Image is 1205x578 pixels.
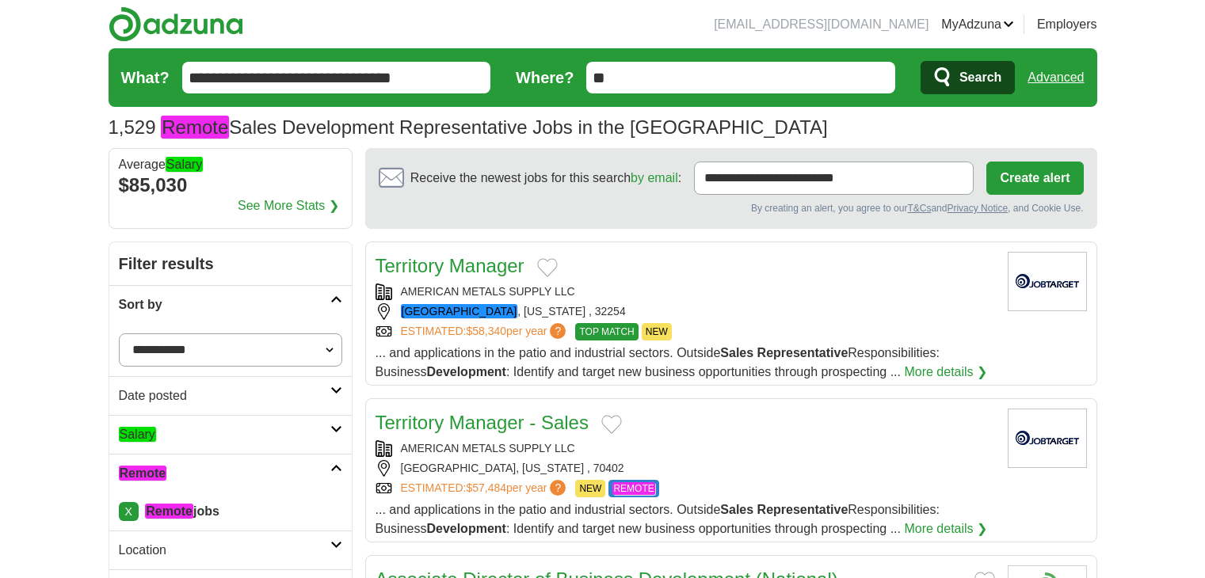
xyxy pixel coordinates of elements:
[109,530,352,569] a: Location
[119,171,342,200] div: $85,030
[720,346,753,359] strong: Sales
[575,480,605,497] span: NEW
[612,482,654,495] em: REMOTE
[516,66,574,89] label: Where?
[161,116,229,139] em: Remote
[376,460,995,477] div: [GEOGRAPHIC_DATA], [US_STATE] , 70402
[109,116,828,138] h1: Sales Development Representative Jobs in the [GEOGRAPHIC_DATA]
[376,346,940,378] span: ... and applications in the patio and industrial sectors. Outside Responsibilities: Business : Id...
[714,15,929,34] li: [EMAIL_ADDRESS][DOMAIN_NAME]
[1037,15,1097,34] a: Employers
[426,522,505,535] strong: Development
[466,481,506,494] span: $57,484
[410,169,681,188] span: Receive the newest jobs for this search :
[642,323,672,340] span: NEW
[720,503,753,516] strong: Sales
[757,503,848,516] strong: Representative
[119,295,330,314] h2: Sort by
[121,66,170,89] label: What?
[119,158,342,171] div: Average
[109,242,352,285] h2: Filter results
[426,365,505,378] strong: Development
[1028,62,1084,93] a: Advanced
[401,304,518,318] em: [GEOGRAPHIC_DATA]
[550,480,566,496] span: ?
[1008,409,1087,468] img: Company logo
[550,323,566,339] span: ?
[238,196,339,215] a: See More Stats ❯
[921,61,1015,94] button: Search
[376,303,995,320] div: , [US_STATE] , 32254
[119,427,156,442] em: Salary
[166,157,203,172] em: Salary
[947,203,1008,214] a: Privacy Notice
[109,454,352,492] a: Remote
[109,285,352,324] a: Sort by
[904,519,987,538] a: More details ❯
[109,6,243,42] img: Adzuna logo
[401,323,570,340] a: ESTIMATED:$58,340per year?
[145,504,219,519] strong: jobs
[109,415,352,454] a: Salary
[986,162,1083,195] button: Create alert
[401,480,570,497] a: ESTIMATED:$57,484per year?
[376,503,940,535] span: ... and applications in the patio and industrial sectors. Outside Responsibilities: Business : Id...
[1008,252,1087,311] img: Company logo
[109,376,352,415] a: Date posted
[959,62,1001,93] span: Search
[119,466,167,481] em: Remote
[575,323,638,340] span: TOP MATCH
[379,201,1084,215] div: By creating an alert, you agree to our and , and Cookie Use.
[376,412,589,433] a: Territory Manager - Sales
[119,502,139,521] a: X
[466,325,506,337] span: $58,340
[119,386,330,405] h2: Date posted
[109,113,156,142] span: 1,529
[537,258,558,277] button: Add to favorite jobs
[601,415,622,434] button: Add to favorite jobs
[757,346,848,359] strong: Representative
[907,203,931,214] a: T&Cs
[119,541,330,560] h2: Location
[376,283,995,300] div: AMERICAN METALS SUPPLY LLC
[145,504,193,519] em: Remote
[941,15,1014,34] a: MyAdzuna
[376,440,995,457] div: AMERICAN METALS SUPPLY LLC
[904,363,987,382] a: More details ❯
[376,255,524,276] a: Territory Manager
[631,171,678,184] a: by email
